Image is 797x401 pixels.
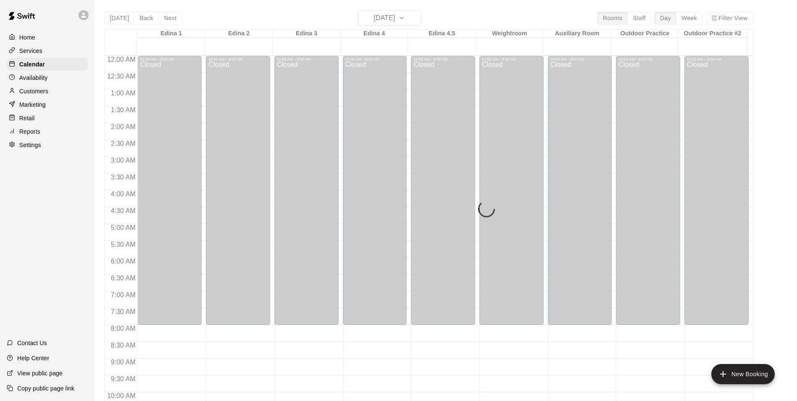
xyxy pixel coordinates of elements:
div: 12:00 AM – 8:00 AM [208,57,268,61]
p: Availability [19,74,48,82]
span: 1:30 AM [109,106,138,113]
div: 12:00 AM – 8:00 AM [345,57,405,61]
span: 4:00 AM [109,190,138,198]
div: Closed [345,61,405,328]
a: Marketing [7,98,88,111]
p: Copy public page link [17,384,74,393]
div: 12:00 AM – 8:00 AM: Closed [684,56,749,325]
button: add [711,364,775,384]
a: Reports [7,125,88,138]
p: Reports [19,127,40,136]
span: 12:30 AM [105,73,138,80]
div: Edina 4 [340,30,408,38]
div: 12:00 AM – 8:00 AM: Closed [343,56,407,325]
div: Closed [618,61,678,328]
div: Auxiliary Room [543,30,611,38]
div: Closed [208,61,268,328]
p: Customers [19,87,48,95]
div: 12:00 AM – 8:00 AM: Closed [206,56,270,325]
p: Settings [19,141,41,149]
p: Retail [19,114,35,122]
div: 12:00 AM – 8:00 AM [140,57,199,61]
p: Services [19,47,42,55]
span: 3:00 AM [109,157,138,164]
div: 12:00 AM – 8:00 AM: Closed [274,56,339,325]
div: Outdoor Practice [611,30,679,38]
a: Availability [7,71,88,84]
span: 8:30 AM [109,342,138,349]
div: 12:00 AM – 8:00 AM [687,57,746,61]
span: 4:30 AM [109,207,138,214]
span: 5:00 AM [109,224,138,231]
a: Home [7,31,88,44]
div: Closed [277,61,336,328]
span: 2:00 AM [109,123,138,130]
div: Closed [482,61,541,328]
div: Edina 3 [273,30,340,38]
div: 12:00 AM – 8:00 AM [550,57,610,61]
a: Services [7,45,88,57]
div: 12:00 AM – 8:00 AM [413,57,473,61]
span: 9:30 AM [109,375,138,383]
div: 12:00 AM – 8:00 AM [618,57,678,61]
div: 12:00 AM – 8:00 AM: Closed [137,56,202,325]
div: Closed [413,61,473,328]
span: 5:30 AM [109,241,138,248]
a: Calendar [7,58,88,71]
span: 3:30 AM [109,174,138,181]
div: 12:00 AM – 8:00 AM: Closed [616,56,680,325]
div: Edina 1 [137,30,205,38]
span: 2:30 AM [109,140,138,147]
a: Customers [7,85,88,98]
span: 6:00 AM [109,258,138,265]
div: 12:00 AM – 8:00 AM [482,57,541,61]
div: Closed [687,61,746,328]
p: Contact Us [17,339,47,347]
a: Settings [7,139,88,151]
div: 12:00 AM – 8:00 AM: Closed [479,56,544,325]
span: 1:00 AM [109,90,138,97]
div: Weightroom [476,30,543,38]
div: Closed [550,61,610,328]
div: Edina 4.5 [408,30,476,38]
p: Home [19,33,35,42]
p: Marketing [19,100,46,109]
p: Help Center [17,354,49,362]
a: Retail [7,112,88,124]
span: 6:30 AM [109,274,138,282]
span: 12:00 AM [105,56,138,63]
div: 12:00 AM – 8:00 AM [277,57,336,61]
div: 12:00 AM – 8:00 AM: Closed [548,56,612,325]
p: Calendar [19,60,45,69]
span: 8:00 AM [109,325,138,332]
span: 7:30 AM [109,308,138,315]
span: 9:00 AM [109,359,138,366]
span: 10:00 AM [105,392,138,399]
div: Closed [140,61,199,328]
span: 7:00 AM [109,291,138,298]
div: Edina 2 [205,30,273,38]
div: 12:00 AM – 8:00 AM: Closed [411,56,475,325]
div: Outdoor Practice #2 [679,30,746,38]
p: View public page [17,369,63,377]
